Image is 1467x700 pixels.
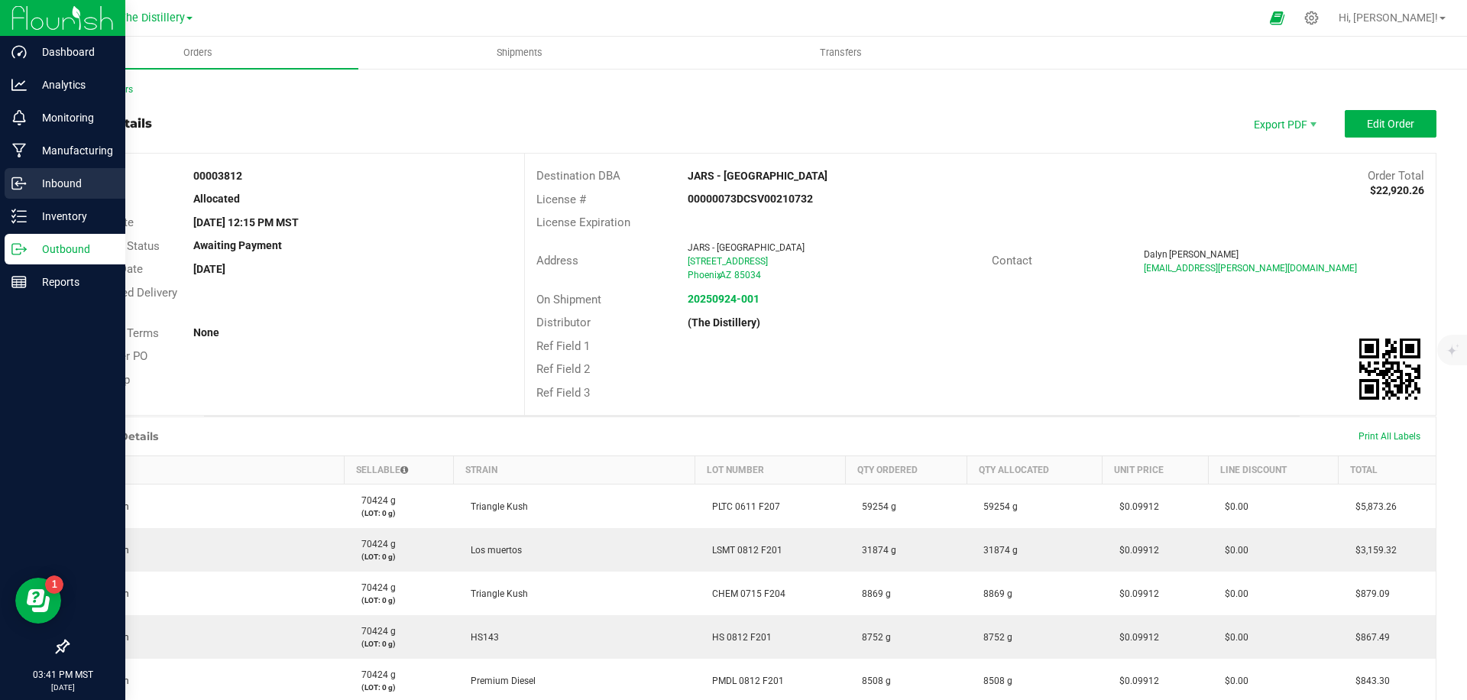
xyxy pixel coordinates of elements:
[1144,249,1167,260] span: Dalyn
[463,501,528,512] span: Triangle Kush
[976,588,1012,599] span: 8869 g
[354,495,396,506] span: 70424 g
[1217,501,1248,512] span: $0.00
[27,141,118,160] p: Manufacturing
[193,216,299,228] strong: [DATE] 12:15 PM MST
[536,216,630,229] span: License Expiration
[1217,632,1248,643] span: $0.00
[7,682,118,693] p: [DATE]
[354,551,445,562] p: (LOT: 0 g)
[704,632,772,643] span: HS 0812 F201
[680,37,1002,69] a: Transfers
[463,676,536,686] span: Premium Diesel
[345,456,454,484] th: Sellable
[1103,456,1209,484] th: Unit Price
[976,676,1012,686] span: 8508 g
[454,456,695,484] th: Strain
[536,169,620,183] span: Destination DBA
[7,668,118,682] p: 03:41 PM MST
[536,193,586,206] span: License #
[688,170,827,182] strong: JARS - [GEOGRAPHIC_DATA]
[688,193,813,205] strong: 00000073DCSV00210732
[37,37,358,69] a: Orders
[354,626,396,637] span: 70424 g
[1112,588,1159,599] span: $0.09912
[704,588,785,599] span: CHEM 0715 F204
[11,44,27,60] inline-svg: Dashboard
[1345,110,1436,138] button: Edit Order
[536,254,578,267] span: Address
[11,274,27,290] inline-svg: Reports
[27,273,118,291] p: Reports
[45,575,63,594] iframe: Resource center unread badge
[688,270,721,280] span: Phoenix
[704,545,782,556] span: LSMT 0812 F201
[854,676,891,686] span: 8508 g
[27,109,118,127] p: Monitoring
[854,588,891,599] span: 8869 g
[193,193,240,205] strong: Allocated
[193,326,219,339] strong: None
[463,632,499,643] span: HS143
[1339,11,1438,24] span: Hi, [PERSON_NAME]!
[1359,339,1420,400] qrcode: 00003812
[69,456,345,484] th: Item
[854,632,891,643] span: 8752 g
[845,456,967,484] th: Qty Ordered
[976,632,1012,643] span: 8752 g
[704,676,784,686] span: PMDL 0812 F201
[11,110,27,125] inline-svg: Monitoring
[720,270,731,280] span: AZ
[354,669,396,680] span: 70424 g
[1144,263,1357,274] span: [EMAIL_ADDRESS][PERSON_NAME][DOMAIN_NAME]
[734,270,761,280] span: 85034
[354,507,445,519] p: (LOT: 0 g)
[119,11,185,24] span: The Distillery
[1112,676,1159,686] span: $0.09912
[1217,588,1248,599] span: $0.00
[1359,339,1420,400] img: Scan me!
[1367,118,1414,130] span: Edit Order
[1208,456,1338,484] th: Line Discount
[11,77,27,92] inline-svg: Analytics
[11,176,27,191] inline-svg: Inbound
[1112,545,1159,556] span: $0.09912
[536,339,590,353] span: Ref Field 1
[688,242,805,253] span: JARS - [GEOGRAPHIC_DATA]
[688,293,759,305] a: 20250924-001
[976,501,1018,512] span: 59254 g
[1302,11,1321,25] div: Manage settings
[1260,3,1294,33] span: Open Ecommerce Menu
[476,46,563,60] span: Shipments
[967,456,1103,484] th: Qty Allocated
[854,501,896,512] span: 59254 g
[27,174,118,193] p: Inbound
[976,545,1018,556] span: 31874 g
[536,362,590,376] span: Ref Field 2
[463,545,522,556] span: Los muertos
[354,539,396,549] span: 70424 g
[163,46,233,60] span: Orders
[1238,110,1329,138] li: Export PDF
[27,43,118,61] p: Dashboard
[79,286,177,317] span: Requested Delivery Date
[11,209,27,224] inline-svg: Inventory
[27,207,118,225] p: Inventory
[27,76,118,94] p: Analytics
[1169,249,1239,260] span: [PERSON_NAME]
[354,682,445,693] p: (LOT: 0 g)
[1370,184,1424,196] strong: $22,920.26
[1112,501,1159,512] span: $0.09912
[1112,632,1159,643] span: $0.09912
[536,316,591,329] span: Distributor
[193,263,225,275] strong: [DATE]
[536,293,601,306] span: On Shipment
[354,638,445,650] p: (LOT: 0 g)
[463,588,528,599] span: Triangle Kush
[1348,588,1390,599] span: $879.09
[1217,545,1248,556] span: $0.00
[1348,501,1397,512] span: $5,873.26
[358,37,680,69] a: Shipments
